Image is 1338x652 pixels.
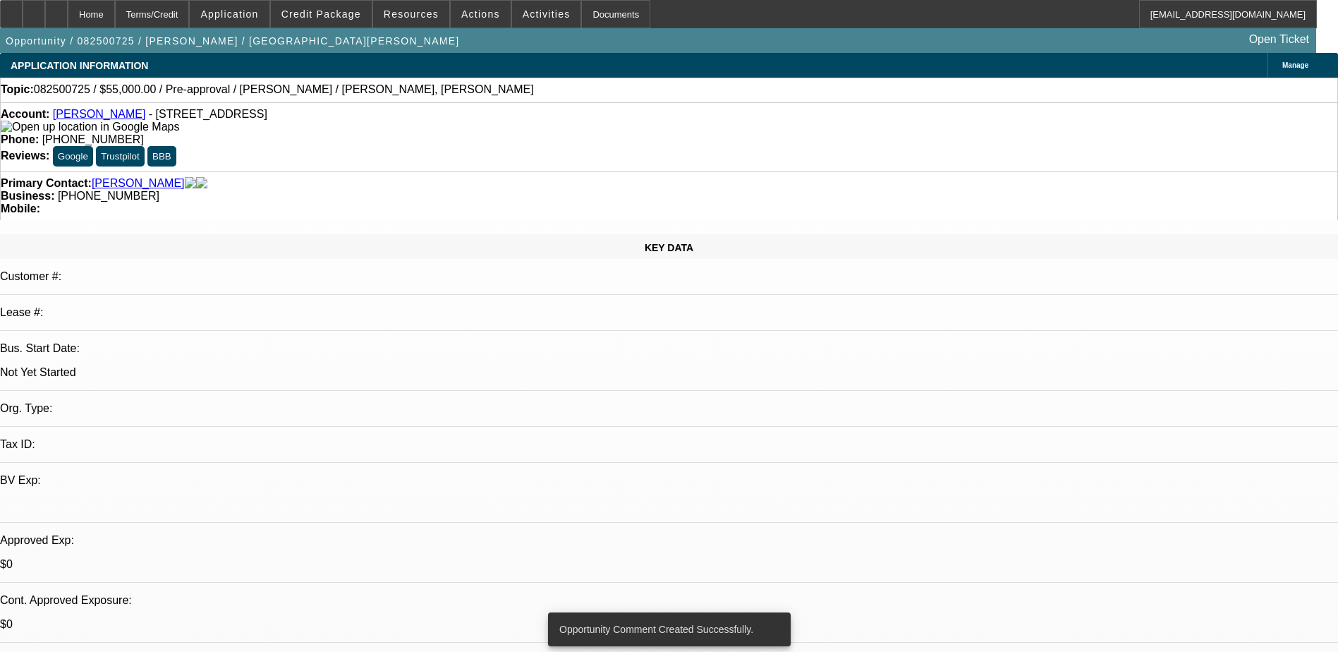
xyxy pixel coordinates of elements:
[185,177,196,190] img: facebook-icon.png
[11,60,148,71] span: APPLICATION INFORMATION
[1,133,39,145] strong: Phone:
[271,1,372,28] button: Credit Package
[645,242,693,253] span: KEY DATA
[1,121,179,133] img: Open up location in Google Maps
[1282,61,1308,69] span: Manage
[1,150,49,162] strong: Reviews:
[34,83,534,96] span: 082500725 / $55,000.00 / Pre-approval / [PERSON_NAME] / [PERSON_NAME], [PERSON_NAME]
[42,133,144,145] span: [PHONE_NUMBER]
[149,108,267,120] span: - [STREET_ADDRESS]
[373,1,449,28] button: Resources
[96,146,144,167] button: Trustpilot
[200,8,258,20] span: Application
[1,83,34,96] strong: Topic:
[147,146,176,167] button: BBB
[190,1,269,28] button: Application
[548,612,785,646] div: Opportunity Comment Created Successfully.
[1,108,49,120] strong: Account:
[6,35,459,47] span: Opportunity / 082500725 / [PERSON_NAME] / [GEOGRAPHIC_DATA][PERSON_NAME]
[1,190,54,202] strong: Business:
[1,177,92,190] strong: Primary Contact:
[461,8,500,20] span: Actions
[53,146,93,167] button: Google
[281,8,361,20] span: Credit Package
[92,177,185,190] a: [PERSON_NAME]
[384,8,439,20] span: Resources
[1,121,179,133] a: View Google Maps
[53,108,146,120] a: [PERSON_NAME]
[523,8,571,20] span: Activities
[451,1,511,28] button: Actions
[1243,28,1315,52] a: Open Ticket
[1,203,40,215] strong: Mobile:
[58,190,159,202] span: [PHONE_NUMBER]
[196,177,207,190] img: linkedin-icon.png
[512,1,581,28] button: Activities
